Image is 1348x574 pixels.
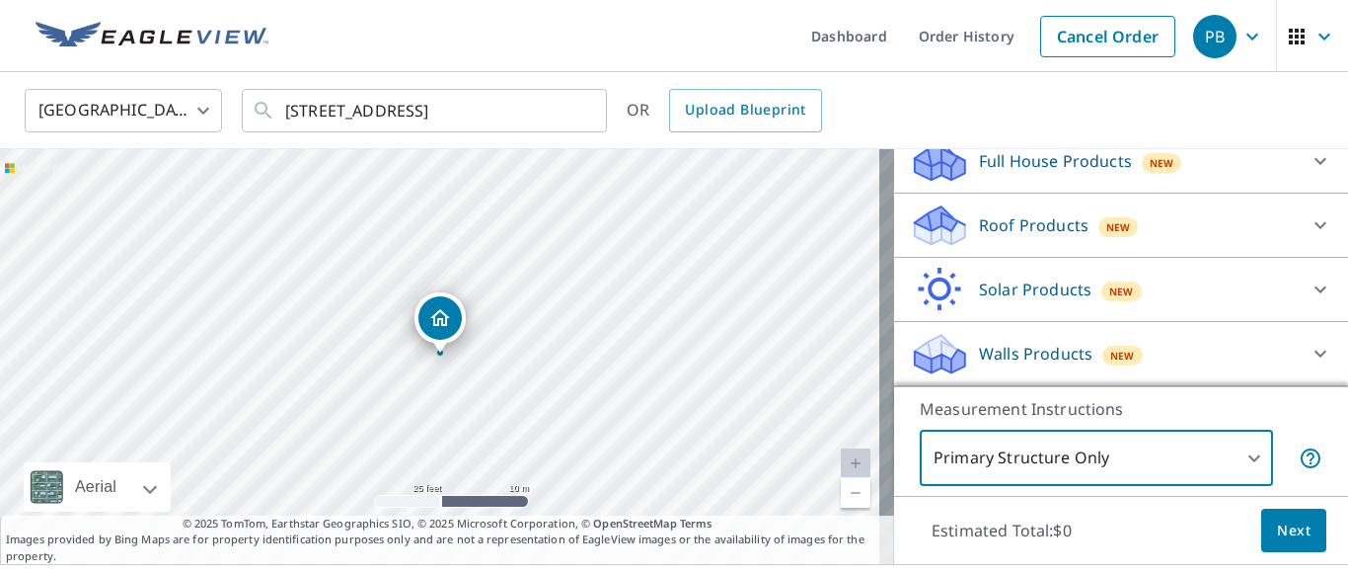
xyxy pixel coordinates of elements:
[910,202,1332,249] div: Roof ProductsNew
[979,213,1088,237] p: Roof Products
[1150,155,1174,171] span: New
[1261,509,1326,553] button: Next
[841,478,870,508] a: Current Level 20, Zoom Out
[910,137,1332,185] div: Full House ProductsNew
[920,397,1322,421] p: Measurement Instructions
[669,89,821,132] a: Upload Blueprint
[36,22,268,51] img: EV Logo
[979,149,1132,173] p: Full House Products
[685,98,805,123] span: Upload Blueprint
[1109,284,1134,299] span: New
[841,449,870,478] a: Current Level 20, Zoom In Disabled
[1110,348,1135,364] span: New
[1299,447,1322,470] span: Your report will include only the primary structure on the property. For example, a detached gara...
[1277,519,1311,543] span: Next
[69,462,122,512] div: Aerial
[680,516,712,531] a: Terms
[593,516,676,531] a: OpenStreetMap
[979,342,1092,366] p: Walls Products
[920,431,1273,486] div: Primary Structure Only
[627,89,822,132] div: OR
[183,516,712,533] span: © 2025 TomTom, Earthstar Geographics SIO, © 2025 Microsoft Corporation, ©
[910,266,1332,313] div: Solar ProductsNew
[24,462,171,512] div: Aerial
[916,509,1087,552] p: Estimated Total: $0
[285,83,566,138] input: Search by address or latitude-longitude
[1106,219,1131,235] span: New
[1193,15,1236,58] div: PB
[25,83,222,138] div: [GEOGRAPHIC_DATA]
[910,330,1332,377] div: Walls ProductsNew
[414,292,466,354] div: Dropped pin, building 1, Residential property, 301 E 3rd St Waynesville, IL 61778
[979,278,1091,301] p: Solar Products
[1040,16,1175,57] a: Cancel Order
